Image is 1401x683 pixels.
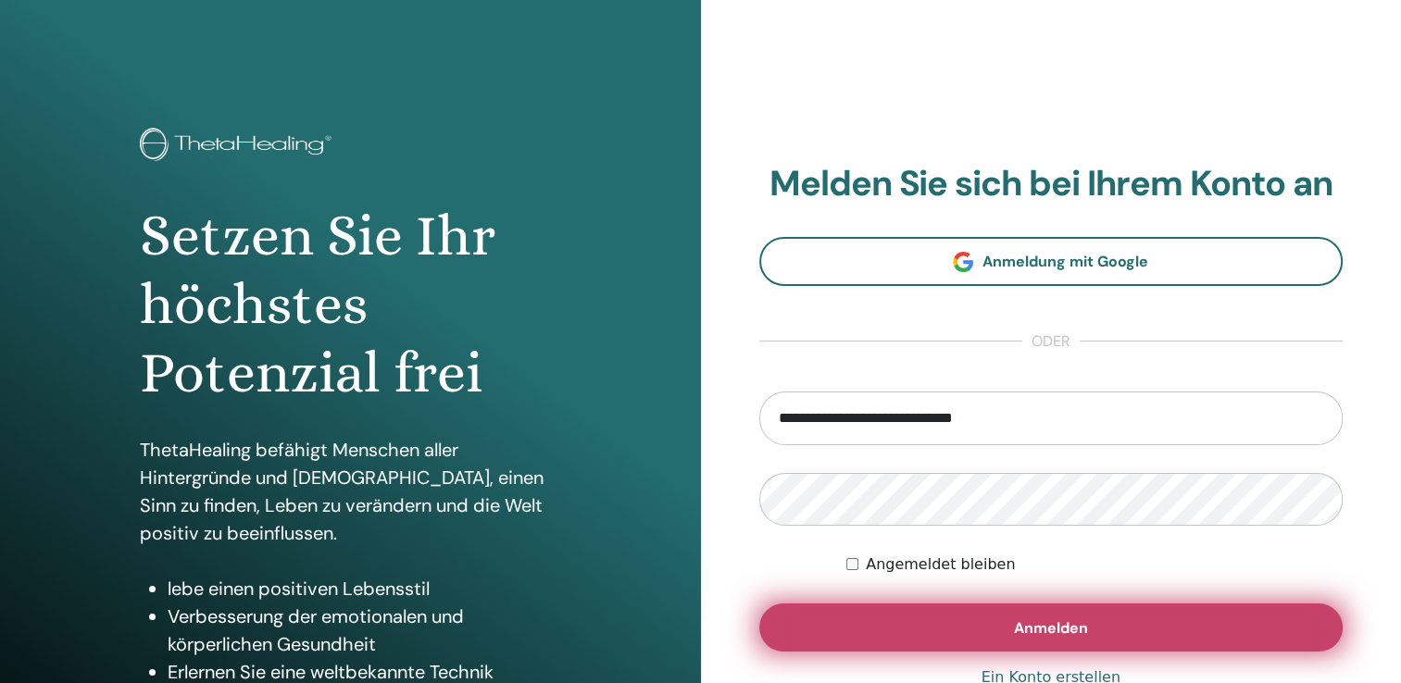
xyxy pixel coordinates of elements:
[140,202,560,408] h1: Setzen Sie Ihr höchstes Potenzial frei
[1022,330,1080,353] span: oder
[846,553,1343,576] div: Keep me authenticated indefinitely or until I manually logout
[759,237,1344,286] a: Anmeldung mit Google
[759,163,1344,205] h2: Melden Sie sich bei Ihrem Konto an
[168,575,560,602] li: lebe einen positiven Lebensstil
[866,553,1015,576] label: Angemeldet bleiben
[982,252,1148,271] span: Anmeldung mit Google
[759,603,1344,652] button: Anmelden
[1014,618,1088,638] span: Anmelden
[140,436,560,547] p: ThetaHealing befähigt Menschen aller Hintergründe und [DEMOGRAPHIC_DATA], einen Sinn zu finden, L...
[168,602,560,658] li: Verbesserung der emotionalen und körperlichen Gesundheit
